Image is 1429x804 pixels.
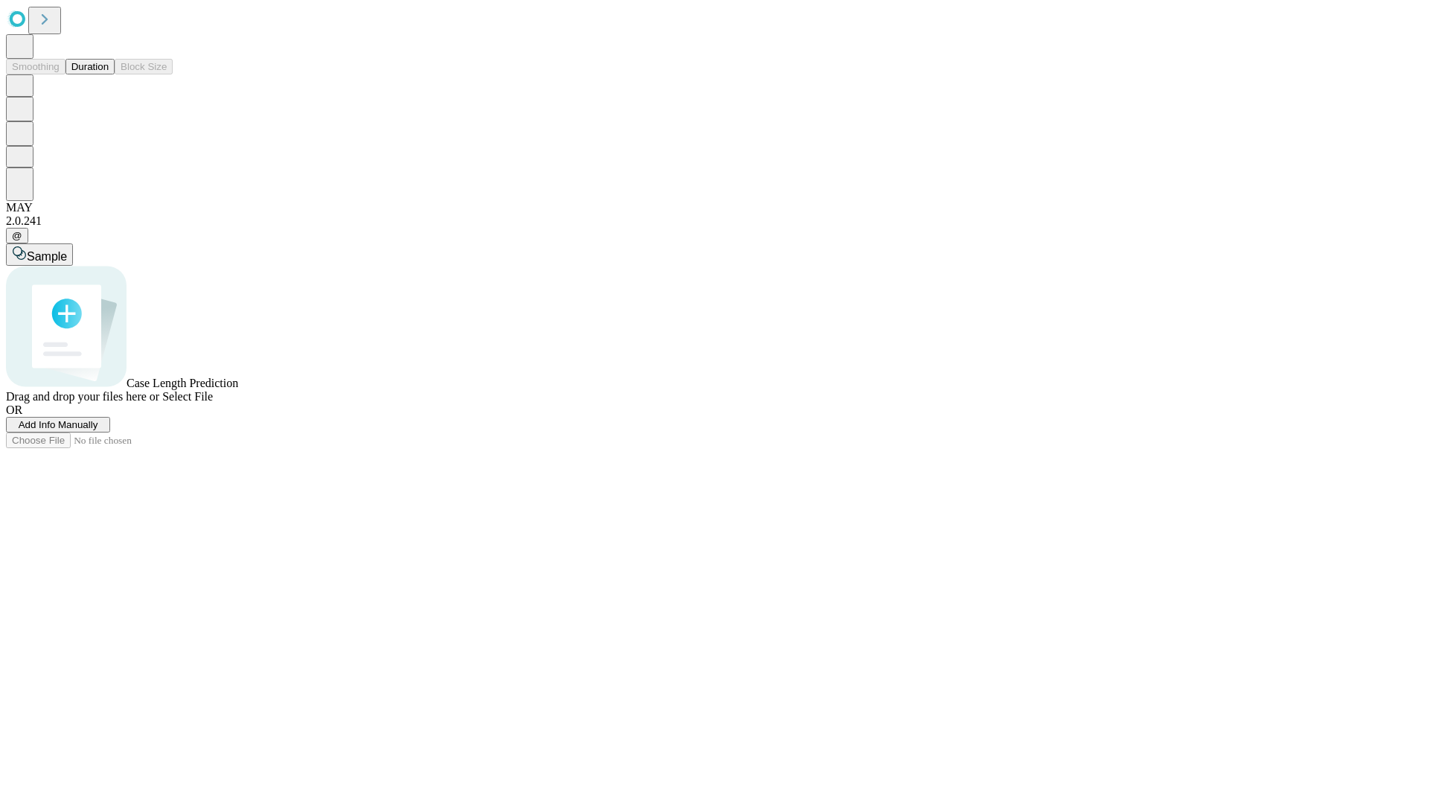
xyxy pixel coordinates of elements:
[115,59,173,74] button: Block Size
[6,59,65,74] button: Smoothing
[6,390,159,403] span: Drag and drop your files here or
[6,403,22,416] span: OR
[12,230,22,241] span: @
[6,201,1423,214] div: MAY
[162,390,213,403] span: Select File
[65,59,115,74] button: Duration
[6,417,110,433] button: Add Info Manually
[6,228,28,243] button: @
[27,250,67,263] span: Sample
[127,377,238,389] span: Case Length Prediction
[6,214,1423,228] div: 2.0.241
[19,419,98,430] span: Add Info Manually
[6,243,73,266] button: Sample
